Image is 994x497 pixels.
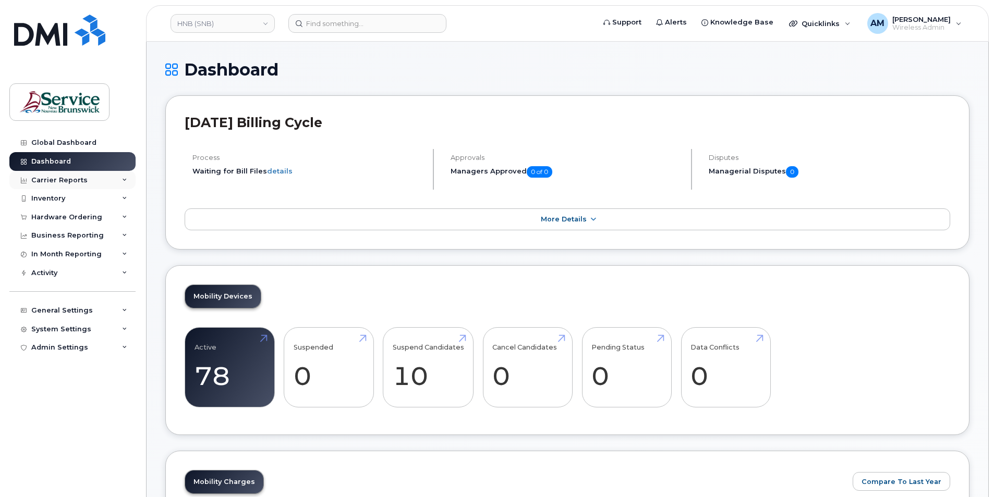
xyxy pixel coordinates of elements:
[165,60,969,79] h1: Dashboard
[192,154,424,161] h4: Process
[527,166,552,178] span: 0 of 0
[591,333,662,402] a: Pending Status 0
[492,333,563,402] a: Cancel Candidates 0
[195,333,265,402] a: Active 78
[862,477,941,487] span: Compare To Last Year
[393,333,464,402] a: Suspend Candidates 10
[451,154,682,161] h4: Approvals
[709,154,950,161] h4: Disputes
[690,333,761,402] a: Data Conflicts 0
[451,166,682,178] h5: Managers Approved
[185,470,263,493] a: Mobility Charges
[192,166,424,176] li: Waiting for Bill Files
[185,115,950,130] h2: [DATE] Billing Cycle
[786,166,798,178] span: 0
[853,472,950,491] button: Compare To Last Year
[541,215,587,223] span: More Details
[267,167,293,175] a: details
[709,166,950,178] h5: Managerial Disputes
[294,333,364,402] a: Suspended 0
[185,285,261,308] a: Mobility Devices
